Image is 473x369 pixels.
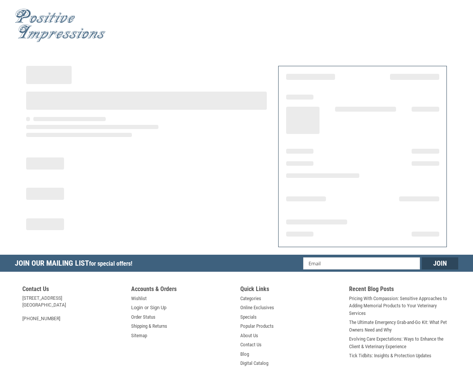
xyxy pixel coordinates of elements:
[131,332,147,339] a: Sitemap
[131,322,167,330] a: Shipping & Returns
[422,257,458,269] input: Join
[89,260,132,267] span: for special offers!
[240,304,274,311] a: Online Exclusives
[150,304,166,311] a: Sign Up
[240,350,249,358] a: Blog
[140,304,153,311] span: or
[131,304,143,311] a: Login
[22,295,124,322] address: [STREET_ADDRESS] [GEOGRAPHIC_DATA] [PHONE_NUMBER]
[240,322,274,330] a: Popular Products
[131,285,233,295] h5: Accounts & Orders
[15,255,136,274] h5: Join Our Mailing List
[240,285,342,295] h5: Quick Links
[131,313,155,321] a: Order Status
[349,335,451,350] a: Evolving Care Expectations: Ways to Enhance the Client & Veterinary Experience
[15,9,106,42] img: Positive Impressions
[303,257,420,269] input: Email
[240,332,258,339] a: About Us
[240,341,262,349] a: Contact Us
[22,285,124,295] h5: Contact Us
[349,352,431,360] a: Tick Tidbits: Insights & Protection Updates
[349,285,451,295] h5: Recent Blog Posts
[240,360,268,367] a: Digital Catalog
[240,295,261,302] a: Categories
[131,295,147,302] a: Wishlist
[349,319,451,333] a: The Ultimate Emergency Grab-and-Go Kit: What Pet Owners Need and Why
[349,295,451,317] a: Pricing With Compassion: Sensitive Approaches to Adding Memorial Products to Your Veterinary Serv...
[240,313,257,321] a: Specials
